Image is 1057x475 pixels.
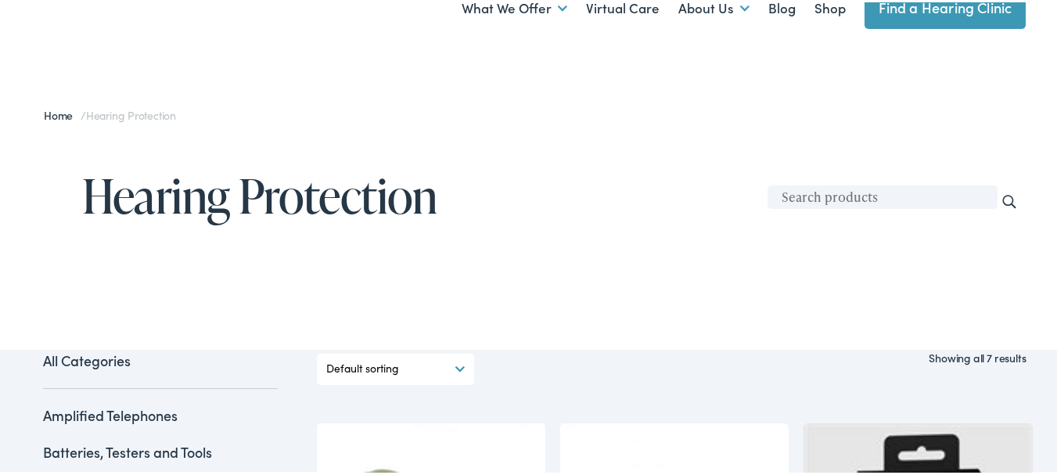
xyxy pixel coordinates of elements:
[1001,191,1018,208] input: Search
[82,167,1026,219] h1: Hearing Protection
[44,105,81,121] a: Home
[43,347,278,387] a: All Categories
[929,347,1026,364] p: Showing all 7 results
[43,403,178,423] a: Amplified Telephones
[44,105,176,121] span: /
[86,105,176,121] span: Hearing Protection
[43,440,212,459] a: Batteries, Testers and Tools
[768,183,998,207] input: Search products
[326,351,465,382] select: Shop order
